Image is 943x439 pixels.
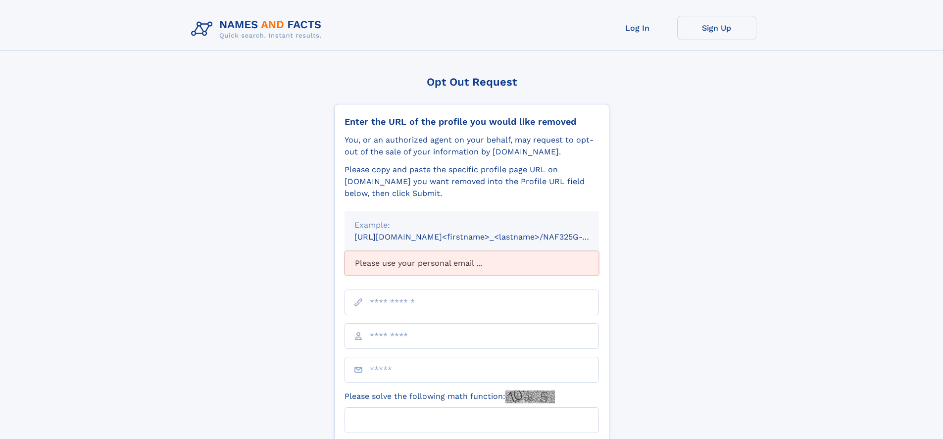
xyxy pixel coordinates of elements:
div: Please use your personal email ... [345,251,599,276]
div: You, or an authorized agent on your behalf, may request to opt-out of the sale of your informatio... [345,134,599,158]
div: Please copy and paste the specific profile page URL on [DOMAIN_NAME] you want removed into the Pr... [345,164,599,199]
div: Enter the URL of the profile you would like removed [345,116,599,127]
div: Opt Out Request [334,76,609,88]
img: Logo Names and Facts [187,16,330,43]
a: Log In [598,16,677,40]
a: Sign Up [677,16,756,40]
div: Example: [354,219,589,231]
small: [URL][DOMAIN_NAME]<firstname>_<lastname>/NAF325G-xxxxxxxx [354,232,618,242]
label: Please solve the following math function: [345,390,555,403]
